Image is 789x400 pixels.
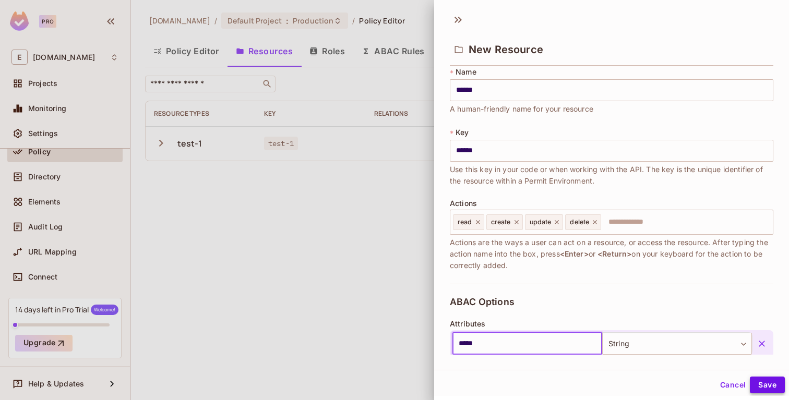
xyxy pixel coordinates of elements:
[450,164,773,187] span: Use this key in your code or when working with the API. The key is the unique identifier of the r...
[750,377,785,393] button: Save
[450,237,773,271] span: Actions are the ways a user can act on a resource, or access the resource. After typing the actio...
[450,320,486,328] span: Attributes
[456,68,476,76] span: Name
[597,249,631,258] span: <Return>
[560,249,589,258] span: <Enter>
[469,43,543,56] span: New Resource
[602,333,752,355] div: String
[491,218,511,226] span: create
[450,103,593,115] span: A human-friendly name for your resource
[456,128,469,137] span: Key
[450,199,477,208] span: Actions
[453,214,484,230] div: read
[450,297,515,307] span: ABAC Options
[570,218,589,226] span: delete
[458,218,472,226] span: read
[565,214,601,230] div: delete
[530,218,552,226] span: update
[486,214,523,230] div: create
[716,377,750,393] button: Cancel
[525,214,564,230] div: update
